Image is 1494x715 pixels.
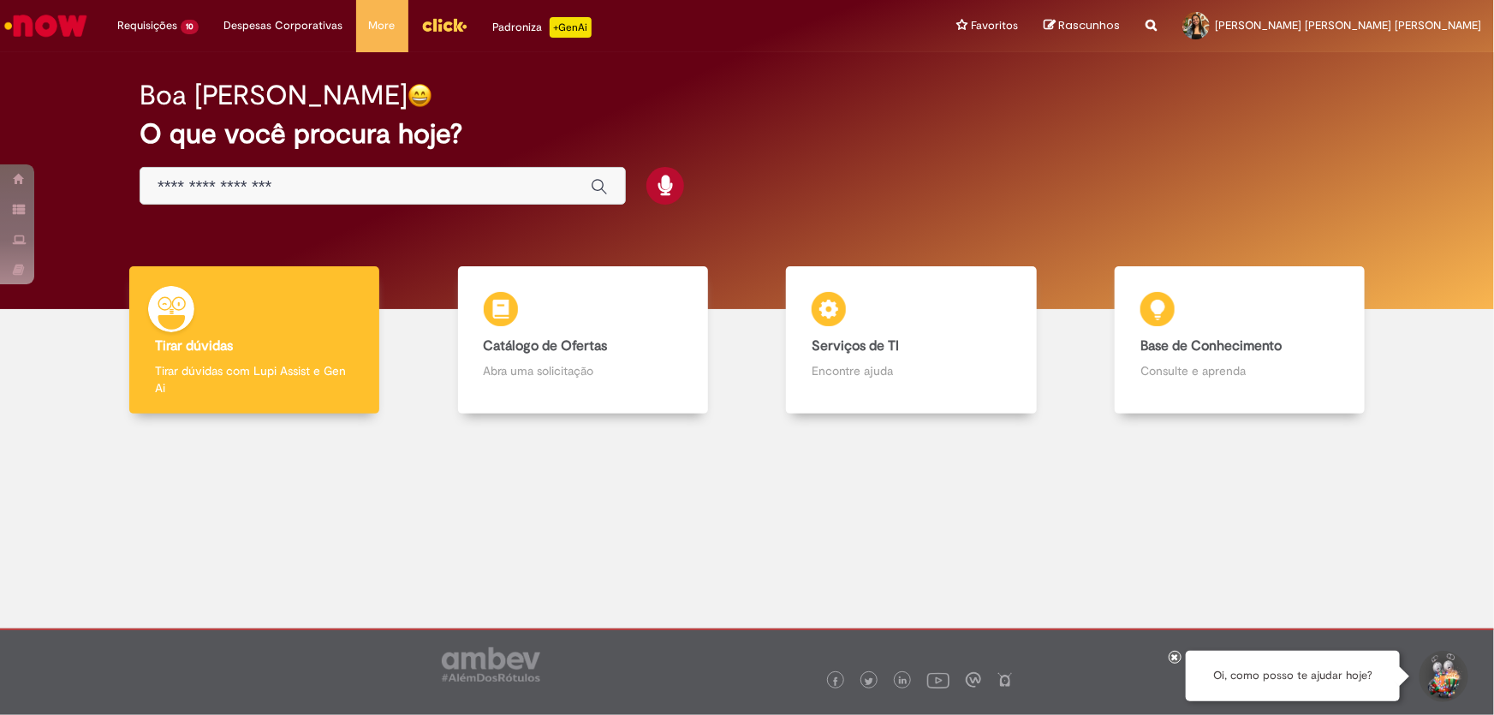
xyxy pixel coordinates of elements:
img: logo_footer_linkedin.png [899,676,908,687]
b: Base de Conhecimento [1140,337,1282,355]
span: More [369,17,396,34]
img: logo_footer_twitter.png [865,677,873,686]
p: Encontre ajuda [812,362,1010,379]
a: Rascunhos [1044,18,1120,34]
span: [PERSON_NAME] [PERSON_NAME] [PERSON_NAME] [1215,18,1481,33]
span: Rascunhos [1058,17,1120,33]
img: logo_footer_workplace.png [966,672,981,688]
div: Padroniza [493,17,592,38]
img: logo_footer_youtube.png [927,669,949,691]
b: Serviços de TI [812,337,899,355]
h2: Boa [PERSON_NAME] [140,80,408,110]
img: click_logo_yellow_360x200.png [421,12,467,38]
a: Tirar dúvidas Tirar dúvidas com Lupi Assist e Gen Ai [90,266,419,414]
p: +GenAi [550,17,592,38]
button: Iniciar Conversa de Suporte [1417,651,1468,702]
h2: O que você procura hoje? [140,119,1354,149]
span: Despesas Corporativas [224,17,343,34]
img: logo_footer_ambev_rotulo_gray.png [442,647,540,682]
span: Requisições [117,17,177,34]
a: Base de Conhecimento Consulte e aprenda [1075,266,1404,414]
p: Tirar dúvidas com Lupi Assist e Gen Ai [155,362,354,396]
img: logo_footer_naosei.png [997,672,1013,688]
b: Tirar dúvidas [155,337,233,355]
div: Oi, como posso te ajudar hoje? [1186,651,1400,701]
a: Serviços de TI Encontre ajuda [747,266,1076,414]
b: Catálogo de Ofertas [484,337,608,355]
span: 10 [181,20,199,34]
img: ServiceNow [2,9,90,43]
img: logo_footer_facebook.png [831,677,840,686]
p: Abra uma solicitação [484,362,682,379]
a: Catálogo de Ofertas Abra uma solicitação [419,266,747,414]
span: Favoritos [971,17,1018,34]
p: Consulte e aprenda [1140,362,1339,379]
img: happy-face.png [408,83,432,108]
